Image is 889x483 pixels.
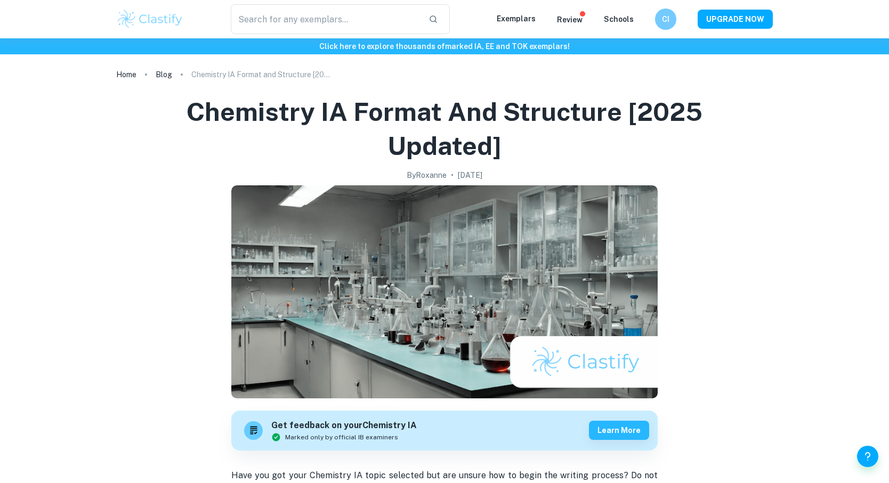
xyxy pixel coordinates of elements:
button: UPGRADE NOW [698,10,773,29]
input: Search for any exemplars... [231,4,420,34]
p: Exemplars [497,13,536,24]
h6: Get feedback on your Chemistry IA [271,419,417,432]
button: Help and Feedback [857,446,878,467]
button: CI [655,9,676,30]
a: Get feedback on yourChemistry IAMarked only by official IB examinersLearn more [231,411,658,451]
p: Review [557,14,583,26]
h6: Click here to explore thousands of marked IA, EE and TOK exemplars ! [2,40,887,52]
p: • [451,169,454,181]
h6: CI [660,13,672,25]
p: Chemistry IA Format and Structure [2025 updated] [191,69,330,80]
a: Home [116,67,136,82]
button: Learn more [589,421,649,440]
span: Marked only by official IB examiners [285,432,398,442]
h1: Chemistry IA Format and Structure [2025 updated] [129,95,760,163]
h2: [DATE] [458,169,482,181]
h2: By Roxanne [407,169,447,181]
a: Schools [604,15,634,23]
img: Clastify logo [116,9,184,30]
a: Blog [156,67,172,82]
img: Chemistry IA Format and Structure [2025 updated] cover image [231,185,658,398]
